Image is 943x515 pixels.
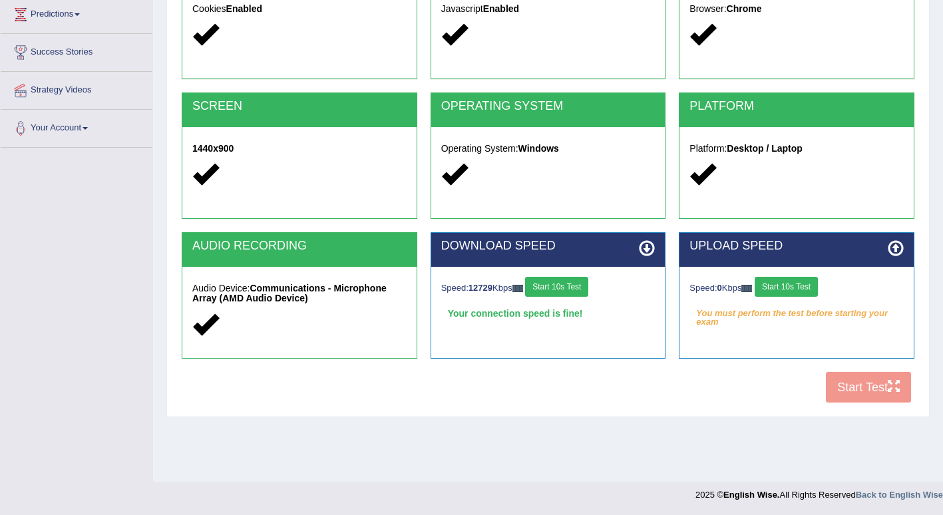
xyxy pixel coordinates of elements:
strong: Windows [518,143,559,154]
strong: Enabled [226,3,262,14]
a: Your Account [1,110,152,143]
div: Speed: Kbps [441,277,656,300]
a: Strategy Videos [1,72,152,105]
strong: Communications - Microphone Array (AMD Audio Device) [192,283,387,303]
h5: Operating System: [441,144,656,154]
strong: Desktop / Laptop [727,143,803,154]
strong: 0 [717,283,722,293]
h2: SCREEN [192,100,407,113]
button: Start 10s Test [525,277,588,297]
strong: 12729 [469,283,492,293]
h5: Browser: [689,4,904,14]
h2: DOWNLOAD SPEED [441,240,656,253]
h5: Audio Device: [192,283,407,304]
img: ajax-loader-fb-connection.gif [741,285,752,292]
h2: OPERATING SYSTEM [441,100,656,113]
h5: Platform: [689,144,904,154]
strong: Chrome [727,3,762,14]
h2: UPLOAD SPEED [689,240,904,253]
h5: Cookies [192,4,407,14]
a: Back to English Wise [856,490,943,500]
h2: PLATFORM [689,100,904,113]
button: Start 10s Test [755,277,818,297]
div: Speed: Kbps [689,277,904,300]
strong: English Wise. [723,490,779,500]
h5: Javascript [441,4,656,14]
div: 2025 © All Rights Reserved [695,482,943,501]
img: ajax-loader-fb-connection.gif [512,285,523,292]
div: Your connection speed is fine! [441,303,656,323]
strong: 1440x900 [192,143,234,154]
a: Success Stories [1,34,152,67]
h2: AUDIO RECORDING [192,240,407,253]
strong: Enabled [483,3,519,14]
em: You must perform the test before starting your exam [689,303,904,323]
